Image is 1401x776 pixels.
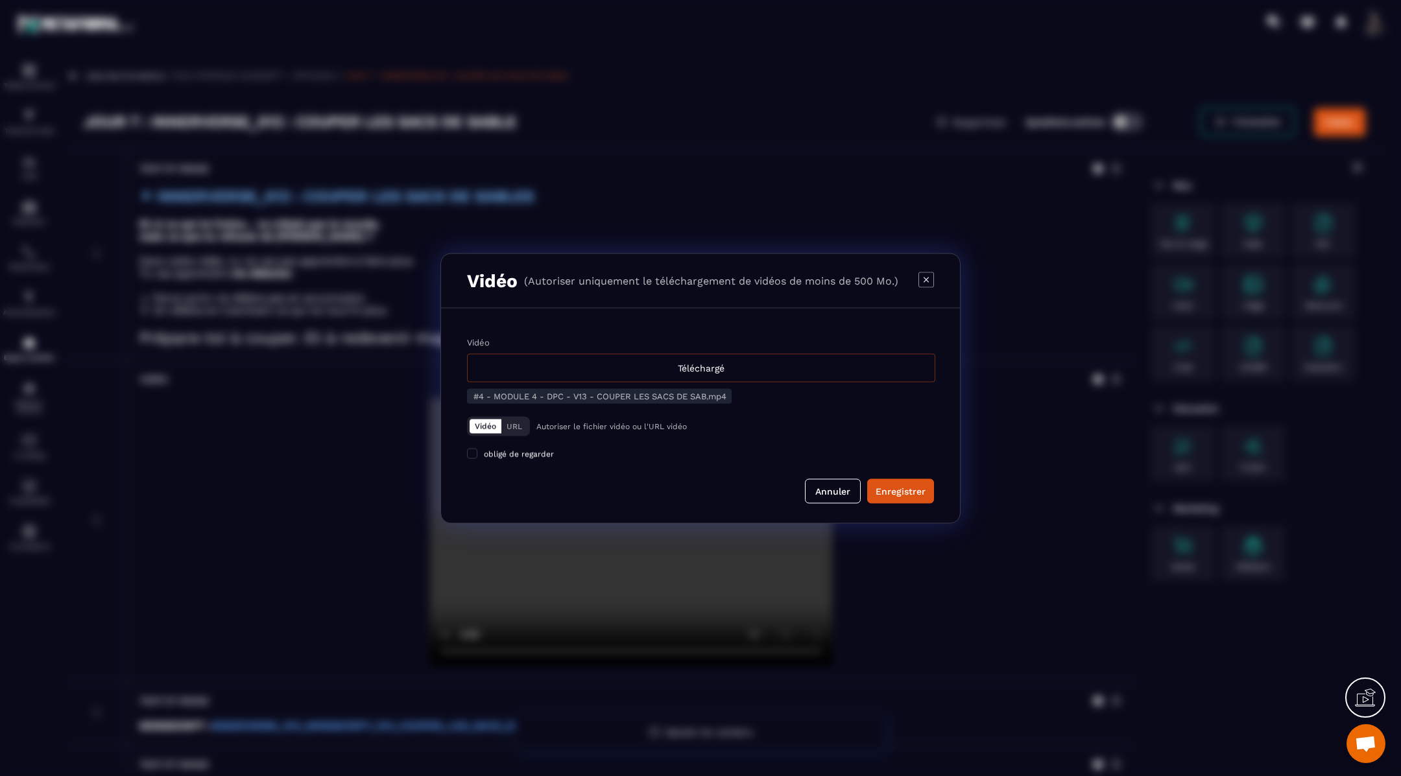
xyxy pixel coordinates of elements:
button: Enregistrer [867,478,934,503]
button: Annuler [805,478,861,503]
button: Vidéo [470,419,501,433]
span: #4 - MODULE 4 - DPC - V13 - COUPER LES SACS DE SAB.mp4 [473,391,726,401]
a: Ouvrir le chat [1347,724,1385,763]
p: Autoriser le fichier vidéo ou l'URL vidéo [536,421,687,430]
h3: Vidéo [467,270,518,291]
div: Enregistrer [876,484,926,497]
button: URL [501,419,527,433]
span: obligé de regarder [484,449,554,458]
label: Vidéo [467,337,490,347]
div: Téléchargé [467,353,935,382]
p: (Autoriser uniquement le téléchargement de vidéos de moins de 500 Mo.) [524,274,898,287]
